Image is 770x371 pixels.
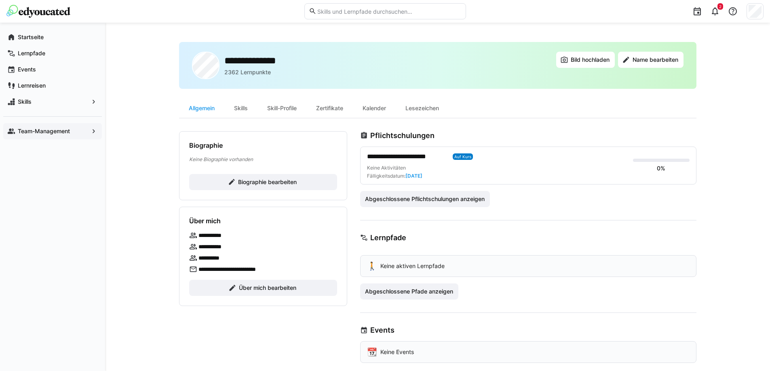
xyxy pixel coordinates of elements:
[224,99,257,118] div: Skills
[360,191,490,207] button: Abgeschlossene Pflichtschulungen anzeigen
[367,348,377,356] div: 📆
[316,8,461,15] input: Skills und Lernpfade durchsuchen…
[367,165,406,171] span: Keine Aktivitäten
[657,164,665,172] div: 0%
[405,173,422,179] span: [DATE]
[618,52,684,68] button: Name bearbeiten
[370,326,394,335] h3: Events
[237,178,298,186] span: Biographie bearbeiten
[224,68,271,76] p: 2362 Lernpunkte
[380,262,445,270] p: Keine aktiven Lernpfade
[367,262,377,270] div: 🚶
[570,56,611,64] span: Bild hochladen
[189,280,337,296] button: Über mich bearbeiten
[370,233,406,242] h3: Lernpfade
[189,156,337,163] p: Keine Biographie vorhanden
[238,284,297,292] span: Über mich bearbeiten
[189,141,223,149] h4: Biographie
[364,195,486,203] span: Abgeschlossene Pflichtschulungen anzeigen
[353,99,396,118] div: Kalender
[396,99,449,118] div: Lesezeichen
[454,154,471,159] span: Auf Kurs
[719,4,721,9] span: 2
[370,131,435,140] h3: Pflichtschulungen
[306,99,353,118] div: Zertifikate
[364,287,454,296] span: Abgeschlossene Pfade anzeigen
[189,174,337,190] button: Biographie bearbeiten
[380,348,414,356] p: Keine Events
[631,56,679,64] span: Name bearbeiten
[189,217,221,225] h4: Über mich
[367,173,422,179] div: Fälligkeitsdatum:
[360,283,459,300] button: Abgeschlossene Pfade anzeigen
[257,99,306,118] div: Skill-Profile
[556,52,615,68] button: Bild hochladen
[179,99,224,118] div: Allgemein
